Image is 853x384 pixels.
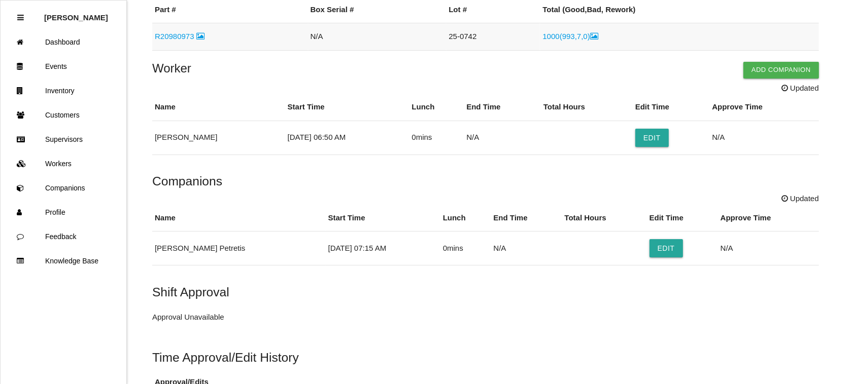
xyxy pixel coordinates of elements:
[650,239,683,257] button: Edit
[464,94,541,121] th: End Time
[152,62,819,75] h4: Worker
[152,312,224,323] p: Approval Unavailable
[1,200,126,224] a: Profile
[152,121,285,155] td: [PERSON_NAME]
[709,121,818,155] td: N/A
[308,23,447,51] td: N/A
[1,176,126,200] a: Companions
[440,205,491,232] th: Lunch
[743,62,819,78] button: Add Companion
[196,32,204,40] i: Image Inside
[1,79,126,103] a: Inventory
[152,285,819,299] h5: Shift Approval
[1,127,126,151] a: Supervisors
[709,94,818,121] th: Approve Time
[446,23,540,51] td: 25-0742
[647,205,718,232] th: Edit Time
[152,232,326,265] td: [PERSON_NAME] Petretis
[491,205,562,232] th: End Time
[17,6,24,30] div: Close
[491,232,562,265] td: N/A
[781,83,819,94] span: Updated
[562,205,647,232] th: Total Hours
[1,249,126,273] a: Knowledge Base
[464,121,541,155] td: N/A
[152,205,326,232] th: Name
[285,94,410,121] th: Start Time
[590,32,598,40] i: Image Inside
[718,205,819,232] th: Approve Time
[409,94,464,121] th: Lunch
[633,94,710,121] th: Edit Time
[635,129,669,147] button: Edit
[152,94,285,121] th: Name
[718,232,819,265] td: N/A
[541,94,633,121] th: Total Hours
[409,121,464,155] td: 0 mins
[542,32,598,41] a: 1000(993,7,0)
[440,232,491,265] td: 0 mins
[1,103,126,127] a: Customers
[1,30,126,54] a: Dashboard
[1,54,126,79] a: Events
[44,6,108,22] p: Rosie Blandino
[781,193,819,205] span: Updated
[152,351,819,364] h5: Time Approval/Edit History
[155,32,204,41] a: R20980973
[152,174,819,188] h5: Companions
[326,205,440,232] th: Start Time
[1,224,126,249] a: Feedback
[1,151,126,176] a: Workers
[326,232,440,265] td: [DATE] 07:15 AM
[285,121,410,155] td: [DATE] 06:50 AM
